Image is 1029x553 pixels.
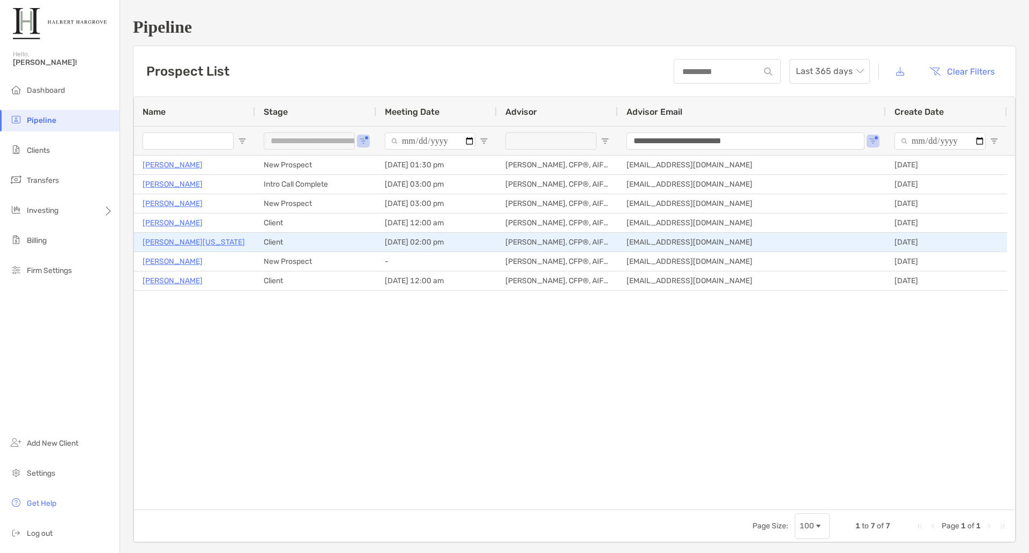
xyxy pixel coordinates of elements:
div: Page Size: [752,521,788,530]
input: Create Date Filter Input [894,132,986,150]
span: Advisor [505,107,537,117]
div: [DATE] 12:00 am [376,213,497,232]
span: Get Help [27,499,56,508]
div: [DATE] [886,252,1007,271]
div: [PERSON_NAME], CFP®, AIF® [497,213,618,232]
div: [PERSON_NAME], CFP®, AIF® [497,194,618,213]
h1: Pipeline [133,17,1016,37]
span: 1 [855,521,860,530]
img: input icon [764,68,772,76]
div: [DATE] 03:00 pm [376,194,497,213]
img: add_new_client icon [10,436,23,449]
span: Add New Client [27,439,78,448]
p: [PERSON_NAME] [143,197,203,210]
button: Open Filter Menu [480,137,488,145]
img: billing icon [10,233,23,246]
span: Clients [27,146,50,155]
div: Client [255,233,376,252]
img: clients icon [10,143,23,156]
a: [PERSON_NAME] [143,158,203,172]
a: [PERSON_NAME][US_STATE] [143,235,245,249]
div: Page Size [795,513,830,539]
div: [EMAIL_ADDRESS][DOMAIN_NAME] [618,271,886,290]
img: investing icon [10,203,23,216]
span: Create Date [894,107,944,117]
div: [DATE] [886,271,1007,290]
div: [DATE] [886,194,1007,213]
span: 1 [961,521,966,530]
div: New Prospect [255,156,376,174]
div: [PERSON_NAME], CFP®, AIF® [497,175,618,194]
span: Firm Settings [27,266,72,275]
span: Dashboard [27,86,65,95]
img: logout icon [10,526,23,539]
img: pipeline icon [10,113,23,126]
div: [DATE] 03:00 pm [376,175,497,194]
span: [PERSON_NAME]! [13,58,113,67]
img: firm-settings icon [10,263,23,276]
div: [DATE] 12:00 am [376,271,497,290]
button: Clear Filters [921,60,1003,83]
span: Stage [264,107,288,117]
span: Name [143,107,166,117]
span: Log out [27,529,53,538]
a: [PERSON_NAME] [143,216,203,230]
div: Previous Page [929,522,937,530]
div: [PERSON_NAME], CFP®, AIF® [497,252,618,271]
div: [EMAIL_ADDRESS][DOMAIN_NAME] [618,156,886,174]
a: [PERSON_NAME] [143,255,203,268]
span: Meeting Date [385,107,439,117]
button: Open Filter Menu [869,137,877,145]
div: Next Page [985,522,994,530]
span: Last 365 days [796,60,863,83]
div: [EMAIL_ADDRESS][DOMAIN_NAME] [618,213,886,232]
div: Intro Call Complete [255,175,376,194]
div: First Page [916,522,924,530]
span: 1 [976,521,981,530]
span: Billing [27,236,47,245]
div: [DATE] [886,156,1007,174]
div: [EMAIL_ADDRESS][DOMAIN_NAME] [618,175,886,194]
div: [DATE] 01:30 pm [376,156,497,174]
div: Client [255,271,376,290]
div: [EMAIL_ADDRESS][DOMAIN_NAME] [618,252,886,271]
span: 7 [870,521,875,530]
input: Name Filter Input [143,132,234,150]
button: Open Filter Menu [990,137,998,145]
div: [EMAIL_ADDRESS][DOMAIN_NAME] [618,194,886,213]
div: Last Page [998,522,1006,530]
span: Settings [27,469,55,478]
img: dashboard icon [10,83,23,96]
div: [PERSON_NAME], CFP®, AIF® [497,233,618,252]
a: [PERSON_NAME] [143,178,203,191]
a: [PERSON_NAME] [143,274,203,287]
div: - [376,252,497,271]
button: Open Filter Menu [238,137,247,145]
h3: Prospect List [146,64,229,79]
button: Open Filter Menu [359,137,368,145]
span: Pipeline [27,116,56,125]
span: of [967,521,974,530]
div: New Prospect [255,194,376,213]
span: Advisor Email [627,107,682,117]
div: 100 [800,521,814,530]
div: Client [255,213,376,232]
div: [DATE] [886,213,1007,232]
button: Open Filter Menu [601,137,609,145]
img: settings icon [10,466,23,479]
input: Advisor Email Filter Input [627,132,864,150]
span: Transfers [27,176,59,185]
img: Zoe Logo [13,4,107,43]
input: Meeting Date Filter Input [385,132,475,150]
span: Investing [27,206,58,215]
div: New Prospect [255,252,376,271]
span: of [877,521,884,530]
img: transfers icon [10,173,23,186]
span: Page [942,521,959,530]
